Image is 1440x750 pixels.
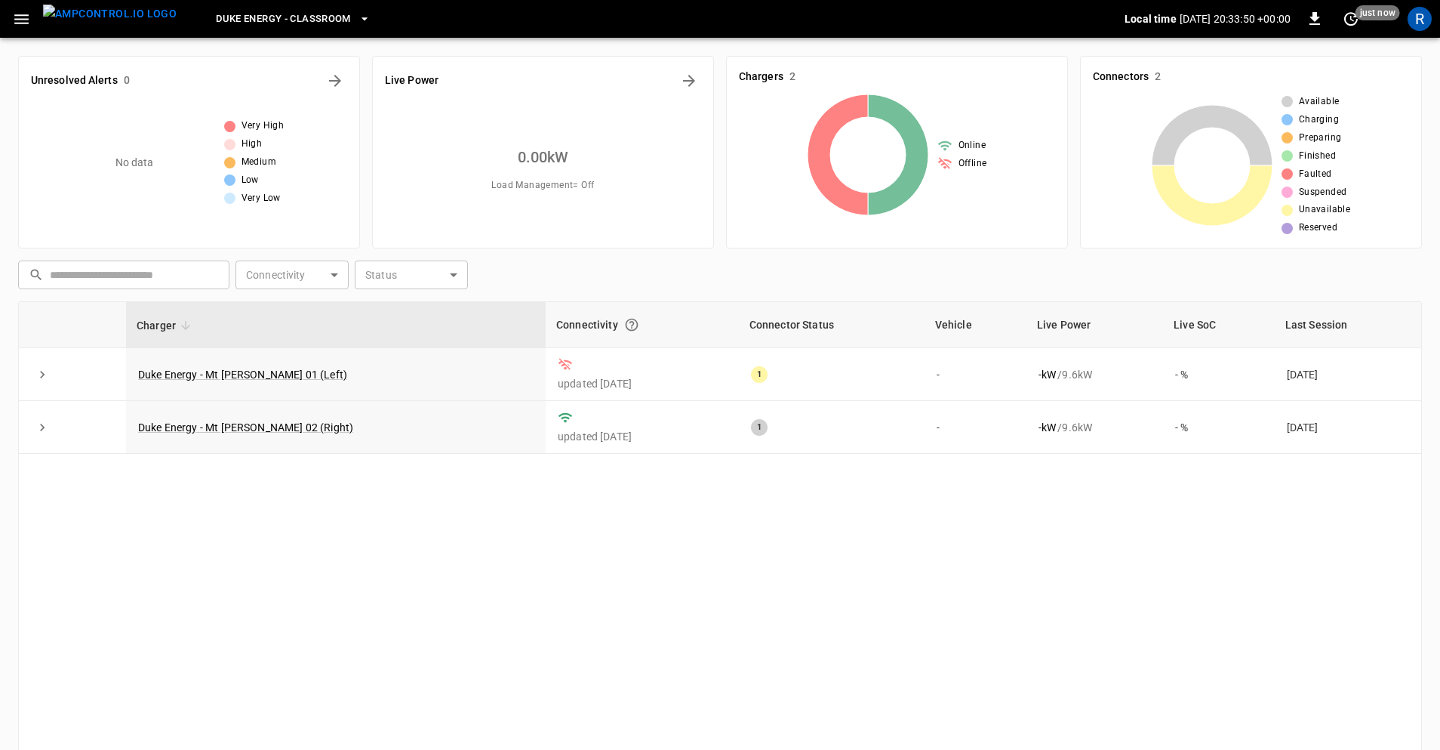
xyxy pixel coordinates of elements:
button: set refresh interval [1339,7,1363,31]
button: expand row [31,363,54,386]
h6: 0 [124,73,130,89]
p: updated [DATE] [558,376,727,391]
a: Duke Energy - Mt [PERSON_NAME] 02 (Right) [138,421,353,434]
span: Low [242,173,259,188]
div: profile-icon [1408,7,1432,31]
h6: Connectors [1093,69,1149,85]
span: Duke Energy - Classroom [216,11,351,28]
span: just now [1355,5,1400,20]
h6: Unresolved Alerts [31,73,118,89]
p: [DATE] 20:33:50 +00:00 [1180,11,1291,26]
button: Duke Energy - Classroom [210,5,377,34]
span: Offline [958,156,987,171]
span: Unavailable [1299,202,1350,218]
td: [DATE] [1275,401,1421,454]
span: Faulted [1299,167,1332,182]
th: Connector Status [739,302,925,348]
span: Suspended [1299,185,1347,200]
span: Available [1299,94,1340,110]
span: High [242,137,263,152]
span: Very High [242,119,285,134]
button: Connection between the charger and our software. [618,311,645,338]
span: Charging [1299,113,1339,128]
span: Preparing [1299,131,1342,146]
button: Energy Overview [677,69,701,93]
div: Connectivity [556,311,728,338]
td: [DATE] [1275,348,1421,401]
span: Reserved [1299,221,1337,236]
h6: 2 [789,69,795,85]
td: - % [1163,348,1275,401]
th: Last Session [1275,302,1421,348]
td: - % [1163,401,1275,454]
div: 1 [751,419,768,436]
h6: Chargers [739,69,783,85]
p: updated [DATE] [558,429,727,444]
button: expand row [31,416,54,439]
h6: Live Power [385,73,438,89]
button: All Alerts [323,69,347,93]
div: / 9.6 kW [1038,367,1151,382]
div: 1 [751,366,768,383]
span: Very Low [242,191,281,206]
a: Duke Energy - Mt [PERSON_NAME] 01 (Left) [138,369,347,381]
img: ampcontrol.io logo [43,5,177,23]
p: - kW [1038,367,1056,382]
span: Online [958,138,986,153]
td: - [925,401,1026,454]
span: Load Management = Off [491,178,594,193]
p: No data [115,155,154,171]
h6: 2 [1155,69,1161,85]
td: - [925,348,1026,401]
p: Local time [1125,11,1177,26]
span: Medium [242,155,276,170]
h6: 0.00 kW [518,145,569,169]
th: Vehicle [925,302,1026,348]
p: - kW [1038,420,1056,435]
span: Finished [1299,149,1336,164]
th: Live SoC [1163,302,1275,348]
th: Live Power [1026,302,1163,348]
div: / 9.6 kW [1038,420,1151,435]
span: Charger [137,316,195,335]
